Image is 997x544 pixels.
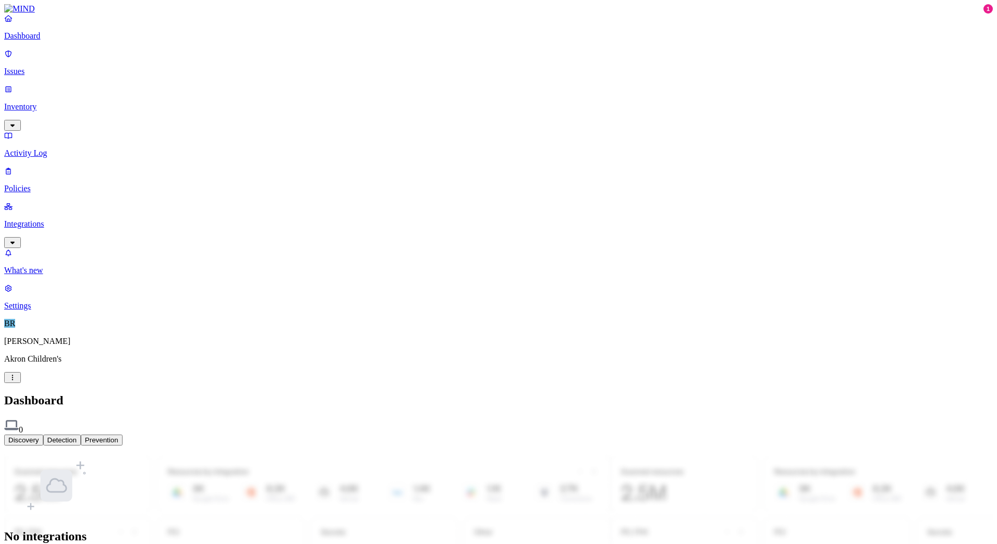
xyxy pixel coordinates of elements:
p: Settings [4,301,993,311]
p: Akron Children's [4,354,993,364]
span: 0 [19,425,23,434]
p: What's new [4,266,993,275]
div: 1 [983,4,993,14]
h2: Dashboard [4,393,993,407]
p: Issues [4,67,993,76]
img: svg%3e [4,418,19,432]
span: BR [4,319,15,328]
a: Settings [4,283,993,311]
p: Policies [4,184,993,193]
p: Dashboard [4,31,993,41]
p: [PERSON_NAME] [4,337,993,346]
p: Activity Log [4,149,993,158]
button: Prevention [81,435,123,446]
a: What's new [4,248,993,275]
a: MIND [4,4,993,14]
button: Detection [43,435,81,446]
a: Policies [4,166,993,193]
h1: No integrations [4,529,993,543]
img: integrations-empty-state [25,454,88,517]
a: Issues [4,49,993,76]
p: Integrations [4,219,993,229]
img: MIND [4,4,35,14]
button: Discovery [4,435,43,446]
a: Activity Log [4,131,993,158]
a: Integrations [4,202,993,246]
a: Dashboard [4,14,993,41]
p: Inventory [4,102,993,112]
a: Inventory [4,84,993,129]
